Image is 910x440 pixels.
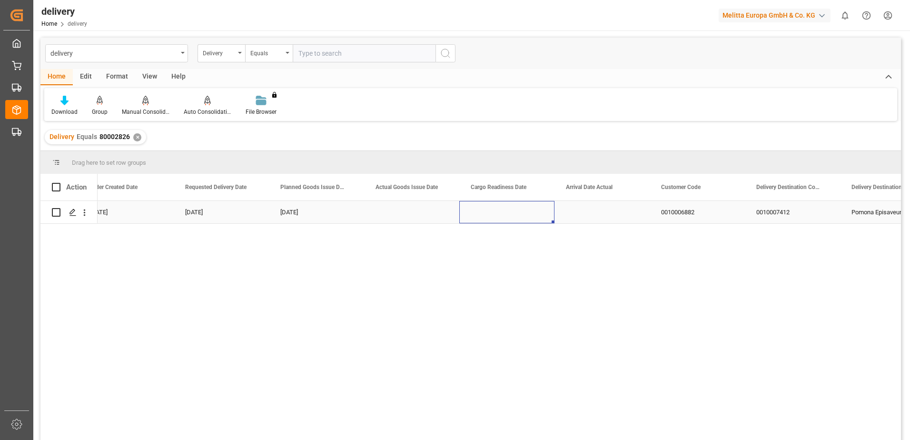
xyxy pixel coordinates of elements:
button: show 0 new notifications [834,5,856,26]
span: Equals [77,133,97,140]
div: Format [99,69,135,85]
div: delivery [50,47,178,59]
div: Group [92,108,108,116]
div: delivery [41,4,87,19]
span: Order Created Date [90,184,138,190]
span: Delivery [49,133,74,140]
button: search button [435,44,455,62]
div: Manual Consolidation [122,108,169,116]
span: Delivery Destination Code [756,184,820,190]
div: Download [51,108,78,116]
span: Arrival Date Actual [566,184,613,190]
div: Home [40,69,73,85]
div: Action [66,183,87,191]
div: Delivery [203,47,235,58]
div: [DATE] [174,201,269,223]
div: [DATE] [79,201,174,223]
div: Equals [250,47,283,58]
div: Edit [73,69,99,85]
div: Melitta Europa GmbH & Co. KG [719,9,831,22]
button: open menu [45,44,188,62]
span: Customer Code [661,184,701,190]
div: Help [164,69,193,85]
span: 80002826 [99,133,130,140]
span: Actual Goods Issue Date [376,184,438,190]
div: View [135,69,164,85]
input: Type to search [293,44,435,62]
div: 0010007412 [745,201,840,223]
span: Cargo Readiness Date [471,184,526,190]
div: [DATE] [269,201,364,223]
span: Drag here to set row groups [72,159,146,166]
div: ✕ [133,133,141,141]
span: Planned Goods Issue Date [280,184,344,190]
div: 0010006882 [650,201,745,223]
button: Melitta Europa GmbH & Co. KG [719,6,834,24]
div: Press SPACE to select this row. [40,201,98,224]
button: open menu [198,44,245,62]
button: open menu [245,44,293,62]
a: Home [41,20,57,27]
span: Requested Delivery Date [185,184,247,190]
div: Auto Consolidation [184,108,231,116]
button: Help Center [856,5,877,26]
